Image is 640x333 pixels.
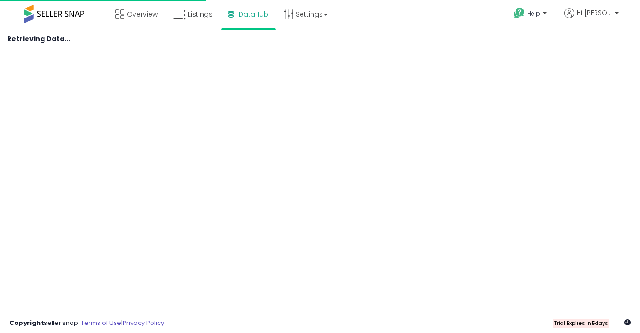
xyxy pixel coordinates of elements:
[188,9,213,19] span: Listings
[513,7,525,19] i: Get Help
[564,8,619,29] a: Hi [PERSON_NAME]
[577,8,612,18] span: Hi [PERSON_NAME]
[239,9,268,19] span: DataHub
[527,9,540,18] span: Help
[127,9,158,19] span: Overview
[7,35,633,43] h4: Retrieving Data...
